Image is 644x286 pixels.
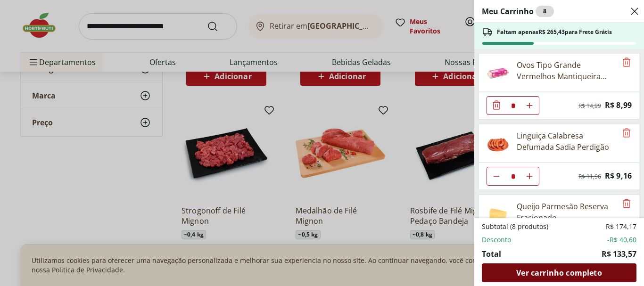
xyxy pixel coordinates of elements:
span: R$ 133,57 [602,248,636,260]
span: R$ 174,17 [606,222,636,231]
span: Subtotal (8 produtos) [482,222,548,231]
img: Ovos Tipo Grande Vermelhos Mantiqueira Happy Eggs 10 Unidades [485,59,511,86]
img: Principal [485,201,511,227]
button: Remove [621,128,632,139]
div: Linguiça Calabresa Defumada Sadia Perdigão [517,130,617,153]
span: -R$ 40,60 [607,235,636,245]
span: R$ 9,16 [605,170,632,182]
div: Queijo Parmesão Reserva Fracionado [GEOGRAPHIC_DATA] [517,201,617,223]
span: Faltam apenas R$ 265,43 para Frete Grátis [497,28,612,36]
button: Diminuir Quantidade [487,167,506,186]
h2: Meu Carrinho [482,6,554,17]
span: R$ 8,99 [605,99,632,112]
button: Aumentar Quantidade [520,167,539,186]
input: Quantidade Atual [506,97,520,114]
button: Remove [621,198,632,210]
div: 8 [536,6,554,17]
span: R$ 14,99 [578,102,601,110]
div: Ovos Tipo Grande Vermelhos Mantiqueira Happy Eggs 10 Unidades [517,59,617,82]
span: R$ 11,96 [578,173,601,180]
button: Aumentar Quantidade [520,96,539,115]
button: Remove [621,57,632,68]
span: Total [482,248,501,260]
button: Diminuir Quantidade [487,96,506,115]
a: Ver carrinho completo [482,263,636,282]
img: Linguiça Calabresa Defumada Sadia Perdigão [485,130,511,156]
span: Desconto [482,235,511,245]
span: Ver carrinho completo [516,269,602,277]
input: Quantidade Atual [506,167,520,185]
